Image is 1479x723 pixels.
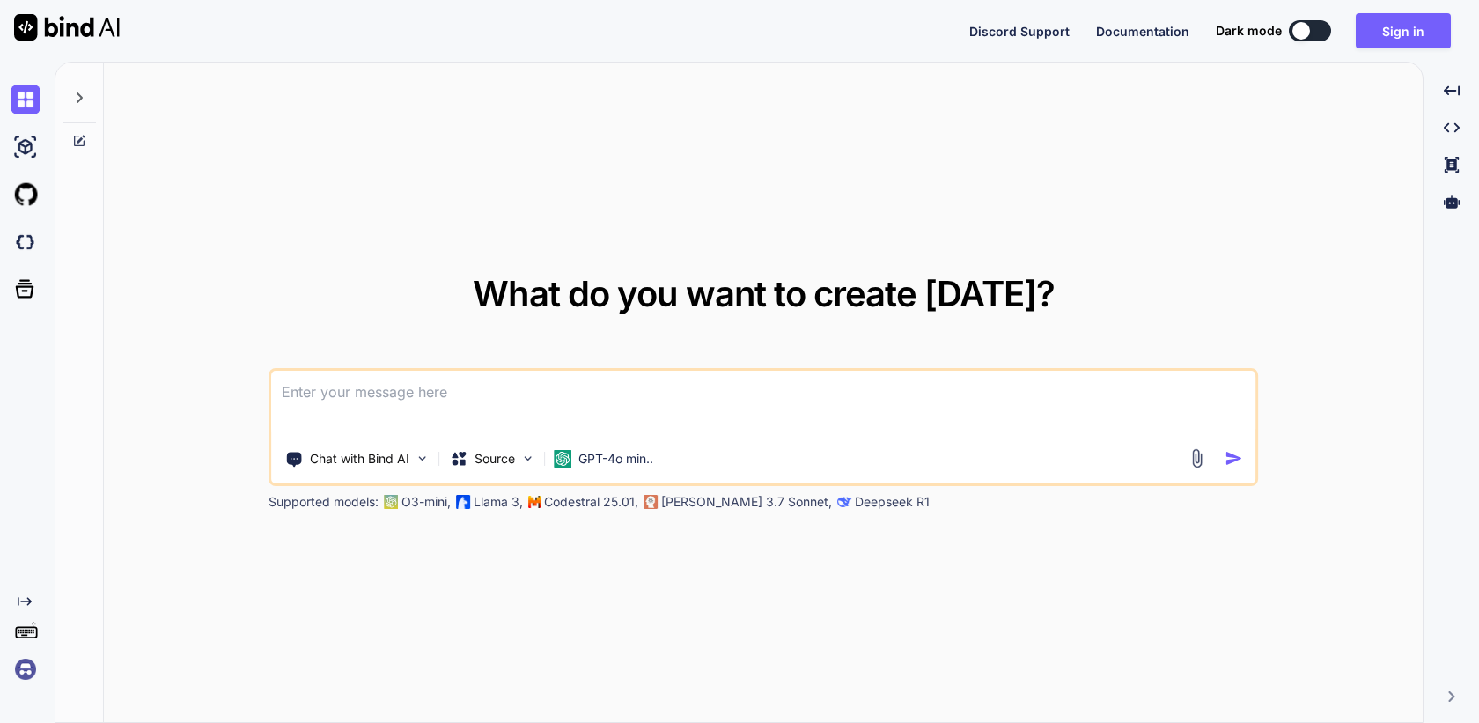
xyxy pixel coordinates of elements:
[1096,22,1189,41] button: Documentation
[310,450,409,468] p: Chat with Bind AI
[520,451,535,466] img: Pick Models
[14,14,120,41] img: Bind AI
[456,495,470,509] img: Llama2
[644,495,658,509] img: claude
[1187,448,1207,468] img: attachment
[578,450,653,468] p: GPT-4o min..
[269,493,379,511] p: Supported models:
[11,180,40,210] img: githubLight
[1096,24,1189,39] span: Documentation
[474,493,523,511] p: Llama 3,
[415,451,430,466] img: Pick Tools
[11,227,40,257] img: darkCloudIdeIcon
[1356,13,1451,48] button: Sign in
[401,493,451,511] p: O3-mini,
[473,272,1055,315] span: What do you want to create [DATE]?
[1225,449,1243,468] img: icon
[11,85,40,114] img: chat
[384,495,398,509] img: GPT-4
[969,22,1070,41] button: Discord Support
[855,493,930,511] p: Deepseek R1
[544,493,638,511] p: Codestral 25.01,
[528,496,541,508] img: Mistral-AI
[11,132,40,162] img: ai-studio
[554,450,571,468] img: GPT-4o mini
[1216,22,1282,40] span: Dark mode
[11,654,40,684] img: signin
[969,24,1070,39] span: Discord Support
[661,493,832,511] p: [PERSON_NAME] 3.7 Sonnet,
[475,450,515,468] p: Source
[837,495,851,509] img: claude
